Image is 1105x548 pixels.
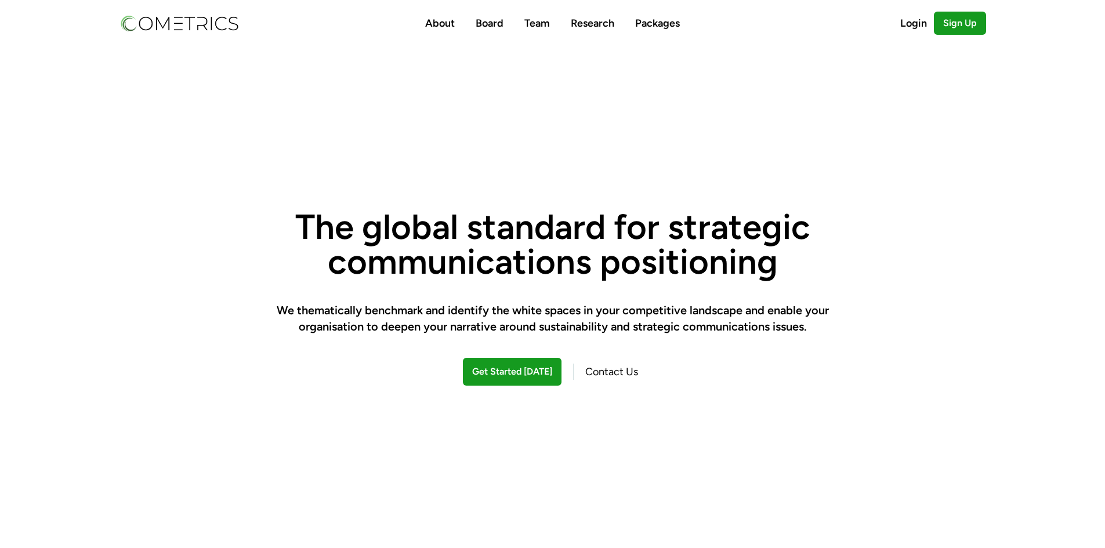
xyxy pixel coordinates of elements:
a: Research [571,17,614,30]
a: Contact Us [573,364,643,380]
a: Login [900,15,934,31]
a: Board [476,17,503,30]
h2: We thematically benchmark and identify the white spaces in your competitive landscape and enable ... [276,302,829,335]
a: Get Started [DATE] [463,358,561,386]
a: Packages [635,17,680,30]
h1: The global standard for strategic communications positioning [276,209,829,279]
a: Sign Up [934,12,986,35]
a: About [425,17,455,30]
img: Cometrics [119,13,240,33]
a: Team [524,17,550,30]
